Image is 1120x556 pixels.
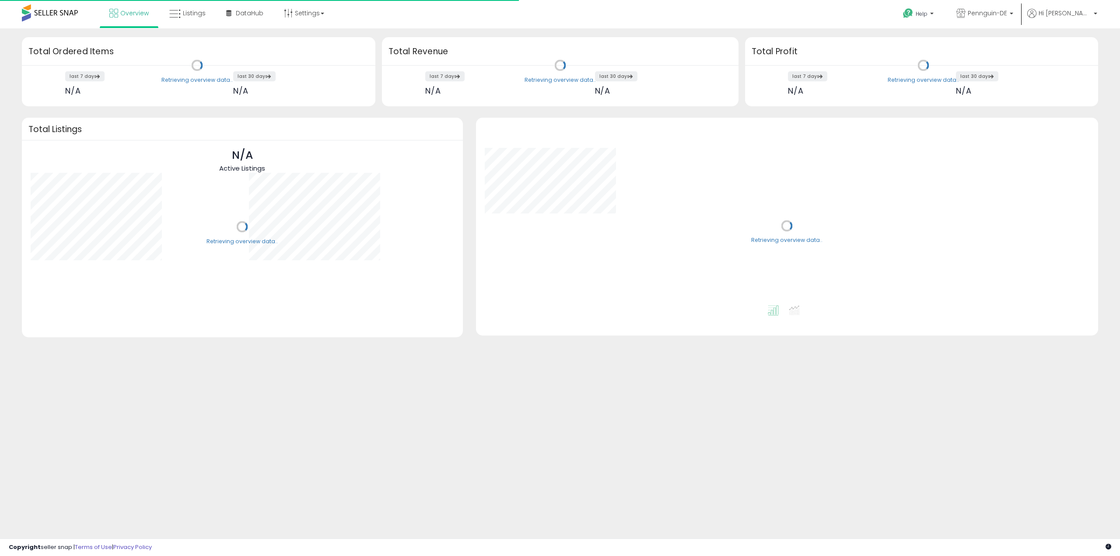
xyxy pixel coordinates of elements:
div: Retrieving overview data.. [751,237,822,245]
span: Pennguin-DE [968,9,1007,17]
a: Hi [PERSON_NAME] [1027,9,1097,28]
div: Retrieving overview data.. [525,76,596,84]
i: Get Help [903,8,913,19]
span: Overview [120,9,149,17]
span: DataHub [236,9,263,17]
span: Help [916,10,927,17]
div: Retrieving overview data.. [161,76,233,84]
span: Listings [183,9,206,17]
div: Retrieving overview data.. [888,76,959,84]
div: Retrieving overview data.. [206,238,278,245]
span: Hi [PERSON_NAME] [1039,9,1091,17]
a: Help [896,1,942,28]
